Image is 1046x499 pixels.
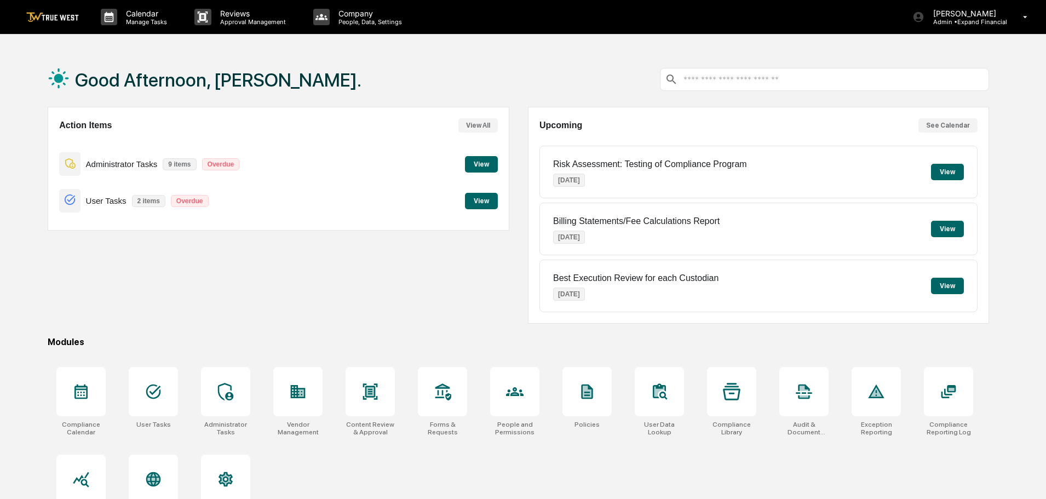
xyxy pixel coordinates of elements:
p: [DATE] [553,174,585,187]
div: Modules [48,337,989,347]
p: People, Data, Settings [330,18,407,26]
p: Reviews [211,9,291,18]
div: Exception Reporting [852,421,901,436]
p: Best Execution Review for each Custodian [553,273,719,283]
button: View All [458,118,498,133]
p: Billing Statements/Fee Calculations Report [553,216,720,226]
p: Overdue [202,158,240,170]
div: Compliance Reporting Log [924,421,973,436]
div: User Tasks [136,421,171,428]
img: logo [26,12,79,22]
button: See Calendar [918,118,978,133]
div: Policies [574,421,600,428]
p: Company [330,9,407,18]
div: Vendor Management [273,421,323,436]
div: People and Permissions [490,421,539,436]
p: 2 items [132,195,165,207]
p: Administrator Tasks [86,159,158,169]
p: Manage Tasks [117,18,173,26]
p: Approval Management [211,18,291,26]
div: Administrator Tasks [201,421,250,436]
div: Content Review & Approval [346,421,395,436]
div: Forms & Requests [418,421,467,436]
p: Calendar [117,9,173,18]
a: View [465,195,498,205]
p: 9 items [163,158,196,170]
button: View [931,221,964,237]
h2: Upcoming [539,121,582,130]
p: [DATE] [553,288,585,301]
a: View [465,158,498,169]
p: Risk Assessment: Testing of Compliance Program [553,159,747,169]
p: Overdue [171,195,209,207]
p: [PERSON_NAME] [924,9,1007,18]
div: User Data Lookup [635,421,684,436]
div: Compliance Calendar [56,421,106,436]
p: Admin • Expand Financial [924,18,1007,26]
div: Compliance Library [707,421,756,436]
h2: Action Items [59,121,112,130]
h1: Good Afternoon, [PERSON_NAME]. [75,69,361,91]
button: View [931,278,964,294]
div: Audit & Document Logs [779,421,829,436]
button: View [465,193,498,209]
button: View [465,156,498,173]
button: View [931,164,964,180]
p: User Tasks [86,196,127,205]
p: [DATE] [553,231,585,244]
